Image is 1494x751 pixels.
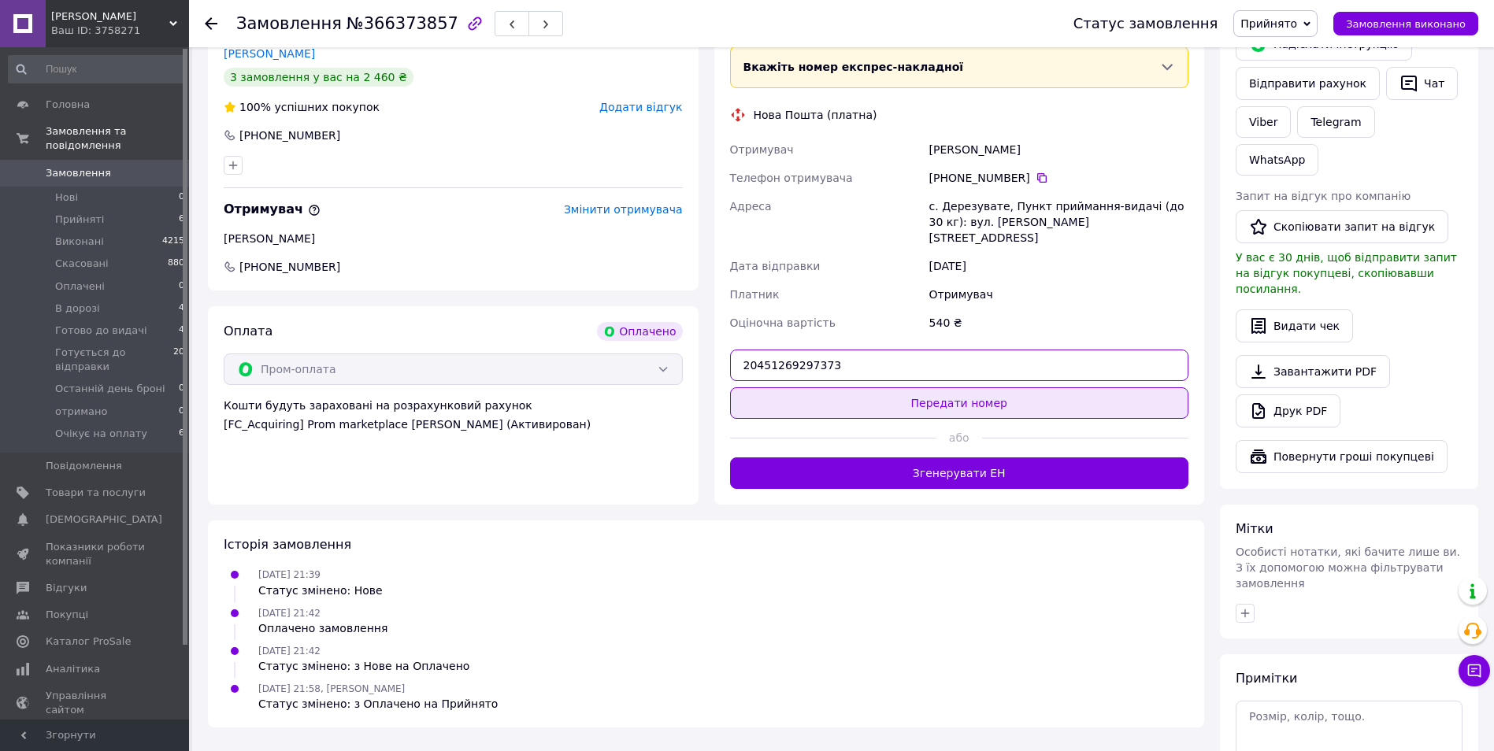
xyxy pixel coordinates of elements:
[1236,210,1448,243] button: Скопіювати запит на відгук
[238,128,342,143] div: [PHONE_NUMBER]
[179,191,184,205] span: 0
[205,16,217,31] div: Повернутися назад
[224,324,272,339] span: Оплата
[730,200,772,213] span: Адреса
[564,203,683,216] span: Змінити отримувача
[1236,144,1318,176] a: WhatsApp
[46,124,189,153] span: Замовлення та повідомлення
[1236,671,1297,686] span: Примітки
[173,346,184,374] span: 20
[926,252,1192,280] div: [DATE]
[1236,67,1380,100] button: Відправити рахунок
[224,68,413,87] div: 3 замовлення у вас на 2 460 ₴
[179,302,184,316] span: 4
[224,99,380,115] div: успішних покупок
[926,192,1192,252] div: с. Дерезувате, Пункт приймання-видачі (до 30 кг): вул. [PERSON_NAME][STREET_ADDRESS]
[597,322,682,341] div: Оплачено
[1236,394,1340,427] a: Друк PDF
[730,260,821,272] span: Дата відправки
[730,172,853,184] span: Телефон отримувача
[926,280,1192,309] div: Отримувач
[730,350,1189,381] input: Номер експрес-накладної
[179,382,184,396] span: 0
[1240,17,1297,30] span: Прийнято
[926,309,1192,337] div: 540 ₴
[46,608,88,622] span: Покупці
[258,658,469,674] div: Статус змінено: з Нове на Оплачено
[46,634,131,649] span: Каталог ProSale
[1346,18,1466,30] span: Замовлення виконано
[179,213,184,227] span: 6
[258,683,405,694] span: [DATE] 21:58, [PERSON_NAME]
[926,135,1192,164] div: [PERSON_NAME]
[730,387,1189,419] button: Передати номер
[258,608,321,619] span: [DATE] 21:42
[55,346,173,374] span: Готується до відправки
[1236,251,1457,295] span: У вас є 30 днів, щоб відправити запит на відгук покупцеві, скопіювавши посилання.
[51,9,169,24] span: ФОП Шевцова Н.В.
[238,259,342,275] span: [PHONE_NUMBER]
[239,101,271,113] span: 100%
[258,646,321,657] span: [DATE] 21:42
[730,316,836,329] span: Оціночна вартість
[55,405,107,419] span: отримано
[1236,546,1460,590] span: Особисті нотатки, які бачите лише ви. З їх допомогою можна фільтрувати замовлення
[1459,655,1490,686] button: Чат з покупцем
[55,302,100,316] span: В дорозі
[55,213,104,227] span: Прийняті
[55,324,147,338] span: Готово до видачі
[179,405,184,419] span: 0
[224,231,683,246] div: [PERSON_NAME]
[730,288,780,301] span: Платник
[599,101,682,113] span: Додати відгук
[8,55,186,83] input: Пошук
[224,398,683,432] div: Кошти будуть зараховані на розрахунковий рахунок
[1386,67,1458,100] button: Чат
[55,279,105,294] span: Оплачені
[224,416,683,432] div: [FC_Acquiring] Prom marketplace [PERSON_NAME] (Активирован)
[730,457,1189,489] button: Згенерувати ЕН
[55,235,104,249] span: Виконані
[1236,190,1411,202] span: Запит на відгук про компанію
[929,170,1188,186] div: [PHONE_NUMBER]
[46,689,146,717] span: Управління сайтом
[46,540,146,568] span: Показники роботи компанії
[46,459,122,473] span: Повідомлення
[1333,12,1478,35] button: Замовлення виконано
[258,583,383,598] div: Статус змінено: Нове
[179,427,184,441] span: 6
[46,98,90,112] span: Головна
[258,696,498,712] div: Статус змінено: з Оплачено на Прийнято
[1236,309,1353,342] button: Видати чек
[55,191,78,205] span: Нові
[1297,106,1374,138] a: Telegram
[179,279,184,294] span: 0
[162,235,184,249] span: 4215
[1236,106,1291,138] a: Viber
[51,24,189,38] div: Ваш ID: 3758271
[1236,440,1448,473] button: Повернути гроші покупцеві
[46,166,111,180] span: Замовлення
[936,430,982,446] span: або
[1236,521,1273,536] span: Мітки
[46,581,87,595] span: Відгуки
[46,486,146,500] span: Товари та послуги
[1236,355,1390,388] a: Завантажити PDF
[224,202,321,216] span: Отримувач
[743,61,964,73] span: Вкажіть номер експрес-накладної
[258,569,321,580] span: [DATE] 21:39
[55,257,109,271] span: Скасовані
[224,537,351,552] span: Історія замовлення
[224,47,315,60] a: [PERSON_NAME]
[46,512,162,527] span: [DEMOGRAPHIC_DATA]
[236,14,342,33] span: Замовлення
[730,143,794,156] span: Отримувач
[347,14,458,33] span: №366373857
[179,324,184,338] span: 4
[55,382,165,396] span: Останній день броні
[750,107,881,123] div: Нова Пошта (платна)
[46,662,100,676] span: Аналітика
[168,257,184,271] span: 880
[1073,16,1218,31] div: Статус замовлення
[258,620,387,636] div: Оплачено замовлення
